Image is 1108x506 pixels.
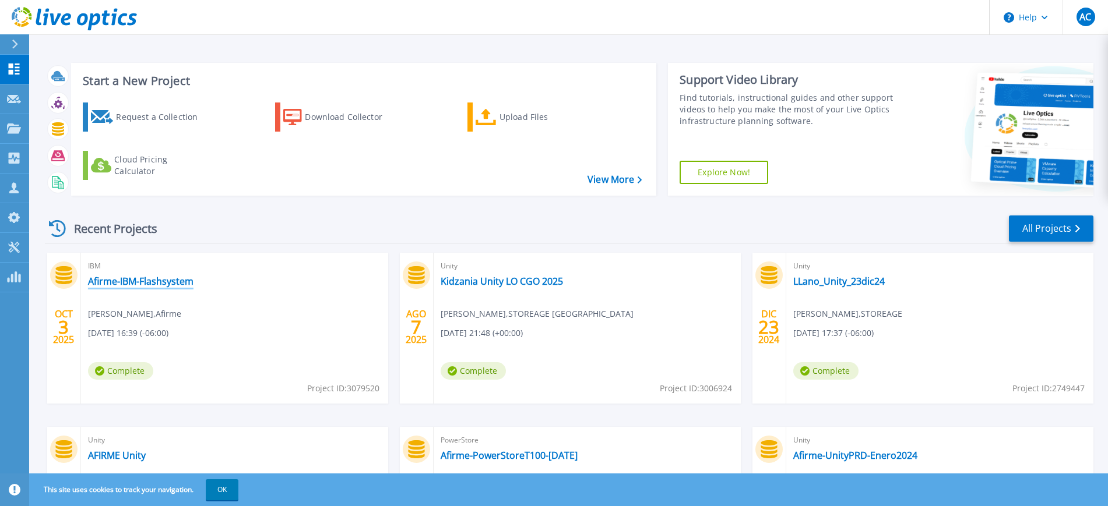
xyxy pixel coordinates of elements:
span: Project ID: 2749447 [1012,382,1085,395]
h3: Start a New Project [83,75,641,87]
span: [PERSON_NAME] , STOREAGE [GEOGRAPHIC_DATA] [441,307,634,320]
span: This site uses cookies to track your navigation. [32,479,238,500]
div: Download Collector [305,105,398,129]
span: Complete [793,362,859,380]
span: AC [1079,12,1091,22]
span: IBM [88,260,381,273]
a: Cloud Pricing Calculator [83,151,213,180]
div: Request a Collection [116,105,209,129]
span: 3 [58,322,69,332]
button: OK [206,479,238,500]
div: DIC 2024 [758,306,780,348]
span: Unity [793,434,1086,447]
span: [PERSON_NAME] , STOREAGE [793,307,902,320]
span: Unity [88,434,381,447]
a: AFIRME Unity [88,450,146,461]
a: Upload Files [467,102,597,132]
span: 7 [411,322,421,332]
a: LLano_Unity_23dic24 [793,275,885,287]
a: Afirme-UnityPRD-Enero2024 [793,450,917,461]
span: Project ID: 3006924 [660,382,732,395]
a: Download Collector [275,102,405,132]
div: OCT 2025 [52,306,75,348]
a: All Projects [1009,215,1093,242]
span: PowerStore [441,434,734,447]
a: Afirme-PowerStoreT100-[DATE] [441,450,578,461]
span: [DATE] 16:39 (-06:00) [88,327,168,339]
span: Complete [88,362,153,380]
a: View More [588,174,642,185]
span: [DATE] 21:48 (+00:00) [441,327,523,339]
span: Unity [441,260,734,273]
div: Cloud Pricing Calculator [114,154,207,177]
span: 23 [758,322,779,332]
a: Afirme-IBM-Flashsystem [88,275,194,287]
span: Project ID: 3079520 [307,382,379,395]
a: Kidzania Unity LO CGO 2025 [441,275,563,287]
div: Find tutorials, instructional guides and other support videos to help you make the most of your L... [680,92,896,127]
div: AGO 2025 [405,306,427,348]
a: Explore Now! [680,161,768,184]
a: Request a Collection [83,102,213,132]
span: [DATE] 17:37 (-06:00) [793,327,874,339]
div: Upload Files [500,105,593,129]
div: Support Video Library [680,72,896,87]
span: Unity [793,260,1086,273]
div: Recent Projects [45,214,173,243]
span: [PERSON_NAME] , Afirme [88,307,181,320]
span: Complete [441,362,506,380]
